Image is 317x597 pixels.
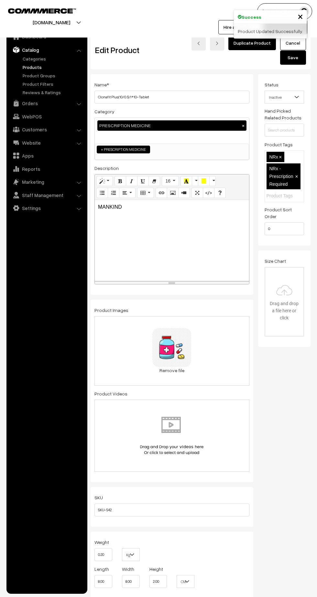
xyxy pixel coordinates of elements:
div: Product Updated Successfully. [234,24,307,39]
input: Name [94,91,249,104]
label: SKU [94,494,103,501]
div: MANKIND [95,200,249,281]
label: Product Videos [94,390,127,397]
input: Weight [94,548,112,561]
button: Save [280,50,306,65]
a: Marketing [8,176,85,188]
img: right-arrow.png [215,41,219,45]
a: Products [21,64,85,71]
a: Staff Management [8,189,85,201]
a: Reviews & Ratings [21,89,85,96]
a: Reports [8,163,85,175]
button: [DOMAIN_NAME] [10,14,93,30]
div: resize [95,281,249,284]
label: Status [265,81,279,88]
button: Close [298,11,303,21]
a: Orders [8,97,85,109]
a: WebPOS [8,111,85,122]
label: Width [122,566,134,572]
span: Kg [122,548,140,561]
a: Hire an Expert [218,20,257,34]
a: COMMMERCE [8,6,65,14]
span: × [295,174,298,179]
span: NRx - Prescription Required [269,166,293,187]
a: Categories [21,55,85,62]
a: Remove file [152,367,191,374]
label: Product Tags [265,141,293,148]
span: Inactive [265,91,304,104]
a: Catalog [8,44,85,56]
button: × [240,123,246,128]
a: Settings [8,202,85,214]
span: × [298,10,303,22]
label: Size Chart [265,258,286,264]
h2: Edit Product [95,45,177,55]
a: Website [8,137,85,149]
button: 16 [162,176,179,186]
label: Name [94,81,109,88]
a: Apps [8,150,85,161]
span: Kg [122,549,139,560]
input: SKU [94,503,249,516]
label: Product Sort Order [265,206,304,220]
button: [PERSON_NAME] [257,3,312,19]
a: Duplicate Product [228,36,276,50]
a: Customers [8,124,85,135]
label: Hand Picked Related Products [265,107,304,121]
a: Product Groups [21,72,85,79]
span: 16 [165,178,170,183]
input: Search products [265,124,304,137]
div: PRESCRIPTION MEDICINE [97,120,246,131]
span: CM [177,575,194,588]
span: × [279,154,282,160]
img: COMMMERCE [8,8,76,13]
label: Description [94,165,119,171]
img: left-arrow.png [197,41,201,45]
span: NRx [269,154,278,160]
label: Length [94,566,109,572]
label: Product Images [94,307,128,314]
strong: Success [242,14,261,20]
input: Enter Number [265,222,304,235]
span: CM [177,576,194,587]
a: Product Filters [21,81,85,87]
label: Weight [94,539,109,546]
span: Inactive [265,92,304,103]
a: Cancel [280,36,306,50]
img: user [299,6,309,16]
label: Height [149,566,163,572]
